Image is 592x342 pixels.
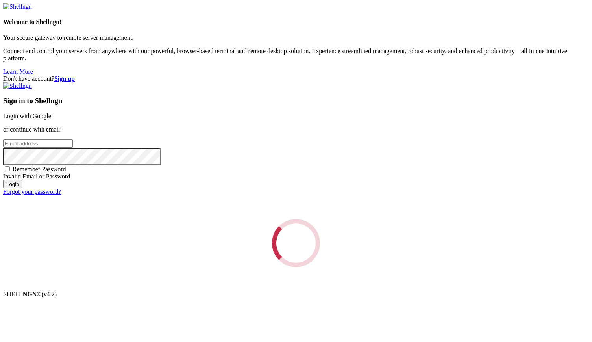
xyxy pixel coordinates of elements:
input: Email address [3,139,73,148]
input: Login [3,180,22,188]
p: Connect and control your servers from anywhere with our powerful, browser-based terminal and remo... [3,48,589,62]
p: Your secure gateway to remote server management. [3,34,589,41]
a: Forgot your password? [3,188,61,195]
b: NGN [23,291,37,297]
span: SHELL © [3,291,57,297]
input: Remember Password [5,166,10,171]
a: Login with Google [3,113,51,119]
span: 4.2.0 [42,291,57,297]
a: Sign up [54,75,75,82]
h4: Welcome to Shellngn! [3,19,589,26]
div: Invalid Email or Password. [3,173,589,180]
h3: Sign in to Shellngn [3,97,589,105]
div: Loading... [268,215,324,271]
div: Don't have account? [3,75,589,82]
img: Shellngn [3,82,32,89]
a: Learn More [3,68,33,75]
p: or continue with email: [3,126,589,133]
span: Remember Password [13,166,66,173]
img: Shellngn [3,3,32,10]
